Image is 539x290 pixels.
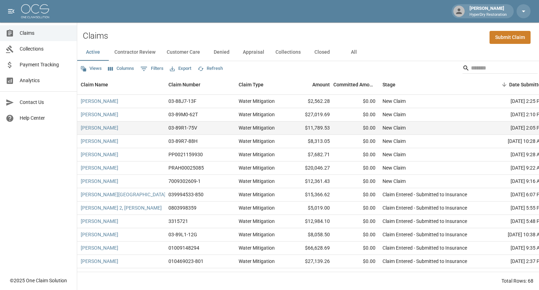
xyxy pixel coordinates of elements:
[333,242,379,255] div: $0.00
[288,255,333,268] div: $27,139.26
[288,242,333,255] div: $66,628.69
[239,244,275,251] div: Water Mitigation
[333,215,379,228] div: $0.00
[20,77,71,84] span: Analytics
[501,277,533,284] div: Total Rows: 68
[382,258,467,265] div: Claim Entered - Submitted to Insurance
[168,151,203,158] div: PP0021159930
[382,164,406,171] div: New Claim
[239,204,275,211] div: Water Mitigation
[81,111,118,118] a: [PERSON_NAME]
[333,135,379,148] div: $0.00
[81,75,108,94] div: Claim Name
[382,151,406,158] div: New Claim
[333,121,379,135] div: $0.00
[168,63,193,74] button: Export
[239,75,264,94] div: Claim Type
[333,202,379,215] div: $0.00
[77,44,539,61] div: dynamic tabs
[333,75,375,94] div: Committed Amount
[288,202,333,215] div: $5,019.00
[333,108,379,121] div: $0.00
[81,98,118,105] a: [PERSON_NAME]
[382,124,406,131] div: New Claim
[20,29,71,37] span: Claims
[382,271,465,278] div: Attempting to Engage with the Carrier
[382,204,467,211] div: Claim Entered - Submitted to Insurance
[168,178,201,185] div: 7009302609-1
[382,138,406,145] div: New Claim
[21,4,49,18] img: ocs-logo-white-transparent.png
[382,178,406,185] div: New Claim
[239,138,275,145] div: Water Mitigation
[288,135,333,148] div: $8,313.05
[288,121,333,135] div: $11,789.53
[237,44,270,61] button: Appraisal
[382,191,467,198] div: Claim Entered - Submitted to Insurance
[333,188,379,202] div: $0.00
[239,111,275,118] div: Water Mitigation
[382,244,467,251] div: Claim Entered - Submitted to Insurance
[288,162,333,175] div: $20,046.27
[288,215,333,228] div: $12,984.10
[470,12,507,18] p: HyperDry Restoration
[168,244,199,251] div: 01009148294
[382,218,467,225] div: Claim Entered - Submitted to Insurance
[239,164,275,171] div: Water Mitigation
[288,188,333,202] div: $15,366.62
[333,148,379,162] div: $0.00
[333,175,379,188] div: $0.00
[81,164,118,171] a: [PERSON_NAME]
[382,111,406,118] div: New Claim
[239,218,275,225] div: Water Mitigation
[288,95,333,108] div: $2,562.28
[81,244,118,251] a: [PERSON_NAME]
[288,75,333,94] div: Amount
[333,95,379,108] div: $0.00
[338,44,370,61] button: All
[206,44,237,61] button: Denied
[20,61,71,68] span: Payment Tracking
[4,4,18,18] button: open drawer
[168,164,204,171] div: PRAH00025085
[499,80,509,90] button: Sort
[168,111,198,118] div: 03-89M0-62T
[467,5,510,18] div: [PERSON_NAME]
[239,191,275,198] div: Water Mitigation
[168,124,197,131] div: 03-89R1-75V
[106,63,136,74] button: Select columns
[288,148,333,162] div: $7,682.71
[333,75,379,94] div: Committed Amount
[306,44,338,61] button: Closed
[196,63,225,74] button: Refresh
[83,31,108,41] h2: Claims
[81,138,118,145] a: [PERSON_NAME]
[333,268,379,282] div: $0.00
[239,231,275,238] div: Water Mitigation
[288,268,333,282] div: $12,079.93
[20,99,71,106] span: Contact Us
[77,75,165,94] div: Claim Name
[165,75,235,94] div: Claim Number
[379,75,484,94] div: Stage
[77,44,109,61] button: Active
[168,138,198,145] div: 03-89R7-88H
[81,231,118,238] a: [PERSON_NAME]
[333,162,379,175] div: $0.00
[382,98,406,105] div: New Claim
[81,191,166,198] a: [PERSON_NAME][GEOGRAPHIC_DATA]
[333,255,379,268] div: $0.00
[270,44,306,61] button: Collections
[168,204,197,211] div: 0803998359
[382,231,467,238] div: Claim Entered - Submitted to Insurance
[463,62,538,75] div: Search
[81,204,162,211] a: [PERSON_NAME] 2, [PERSON_NAME]
[81,151,118,158] a: [PERSON_NAME]
[168,271,198,278] div: BH01752187
[168,191,204,198] div: 039994533-850
[333,228,379,242] div: $0.00
[168,218,188,225] div: 3315721
[239,271,275,278] div: Water Mitigation
[139,63,165,74] button: Show filters
[288,108,333,121] div: $27,019.69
